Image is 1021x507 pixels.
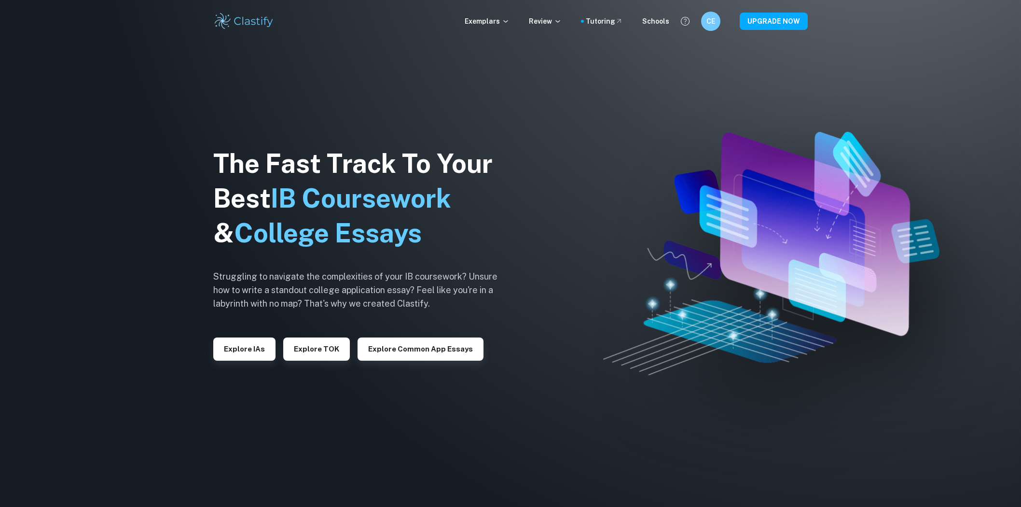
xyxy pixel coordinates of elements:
[213,338,276,361] button: Explore IAs
[234,218,422,248] span: College Essays
[213,146,512,251] h1: The Fast Track To Your Best &
[358,338,483,361] button: Explore Common App essays
[283,344,350,353] a: Explore TOK
[213,344,276,353] a: Explore IAs
[271,183,451,213] span: IB Coursework
[701,12,720,31] button: CE
[705,16,717,27] h6: CE
[677,13,693,29] button: Help and Feedback
[283,338,350,361] button: Explore TOK
[740,13,808,30] button: UPGRADE NOW
[586,16,623,27] a: Tutoring
[213,12,275,31] img: Clastify logo
[529,16,562,27] p: Review
[465,16,510,27] p: Exemplars
[603,132,939,375] img: Clastify hero
[213,270,512,310] h6: Struggling to navigate the complexities of your IB coursework? Unsure how to write a standout col...
[358,344,483,353] a: Explore Common App essays
[642,16,669,27] a: Schools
